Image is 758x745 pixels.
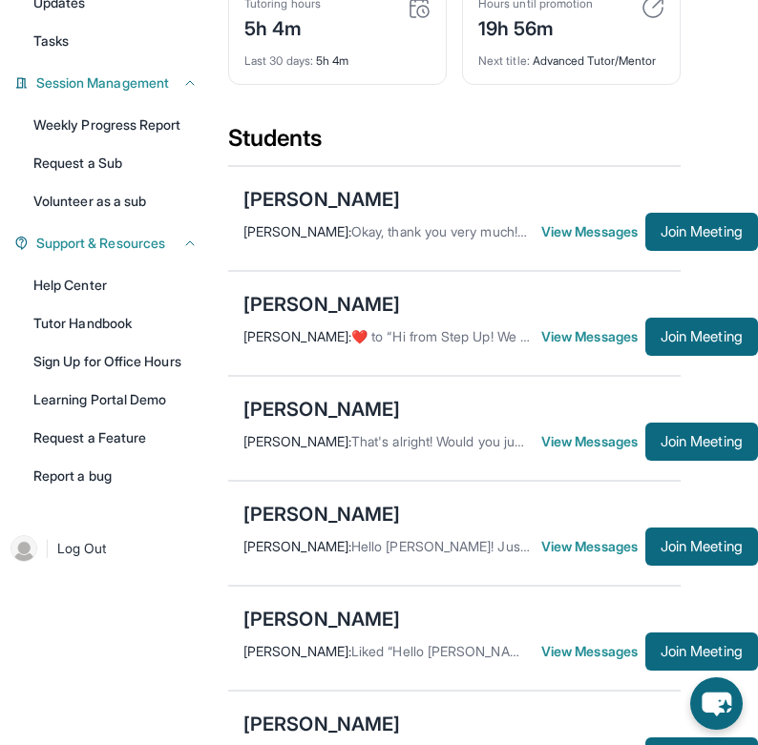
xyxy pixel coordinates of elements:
span: View Messages [541,642,645,661]
span: Join Meeting [661,436,743,447]
button: Support & Resources [29,234,198,253]
div: [PERSON_NAME] [243,501,400,528]
div: [PERSON_NAME] [243,186,400,213]
button: Join Meeting [645,318,758,356]
span: Join Meeting [661,541,743,552]
a: Weekly Progress Report [22,108,209,142]
img: user-img [11,535,37,562]
a: Tasks [22,24,209,58]
span: Last 30 days : [244,53,313,68]
div: [PERSON_NAME] [243,396,400,423]
span: Join Meeting [661,226,743,238]
span: View Messages [541,432,645,451]
span: View Messages [541,537,645,556]
a: Volunteer as a sub [22,184,209,218]
span: [PERSON_NAME] : [243,433,351,449]
button: Join Meeting [645,632,758,671]
div: 5h 4m [244,42,431,69]
span: [PERSON_NAME] : [243,538,351,554]
a: |Log Out [3,528,209,569]
span: Okay, thank you very much! Have a wonderful day! [351,223,655,239]
span: Join Meeting [661,331,743,342]
span: Tasks [33,31,69,51]
button: Join Meeting [645,528,758,566]
div: 19h 56m [478,11,593,42]
div: Students [228,123,681,165]
a: Tutor Handbook [22,306,209,341]
button: Join Meeting [645,213,758,251]
span: [PERSON_NAME] : [243,223,351,239]
button: chat-button [690,677,743,730]
div: Advanced Tutor/Mentor [478,42,664,69]
span: | [45,537,50,560]
span: View Messages [541,327,645,346]
a: Help Center [22,268,209,302]
span: Join Meeting [661,646,743,657]
span: Support & Resources [36,234,165,253]
div: [PERSON_NAME] [243,606,400,632]
span: Next title : [478,53,530,68]
span: [PERSON_NAME] : [243,328,351,344]
div: [PERSON_NAME] [243,711,400,737]
button: Join Meeting [645,423,758,461]
div: [PERSON_NAME] [243,291,400,318]
a: Request a Feature [22,421,209,455]
a: Learning Portal Demo [22,383,209,417]
button: Session Management [29,73,198,93]
a: Request a Sub [22,146,209,180]
div: 5h 4m [244,11,321,42]
span: [PERSON_NAME] : [243,643,351,659]
span: Log Out [57,539,107,558]
span: View Messages [541,222,645,241]
span: Session Management [36,73,169,93]
a: Sign Up for Office Hours [22,344,209,379]
a: Report a bug [22,459,209,493]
